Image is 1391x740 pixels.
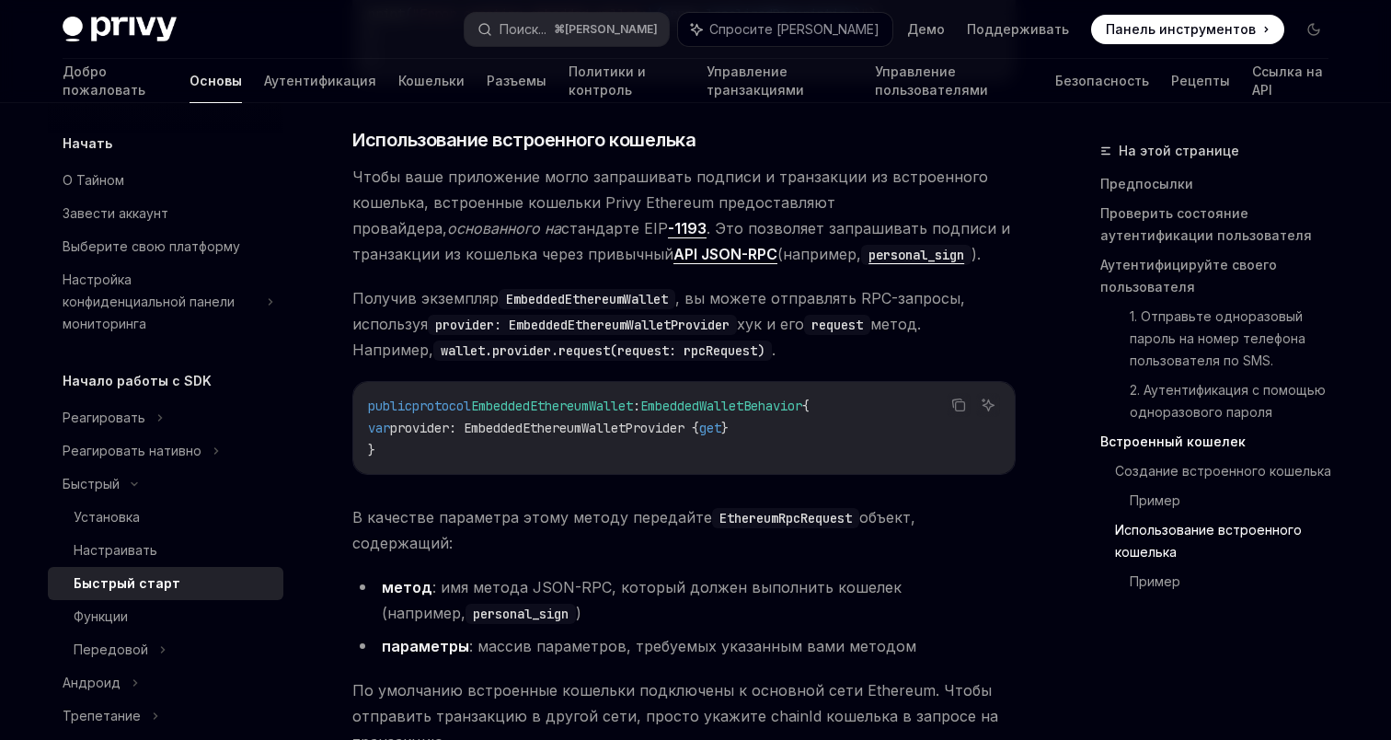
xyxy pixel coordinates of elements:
span: : [633,398,640,414]
button: Спросите [PERSON_NAME] [678,13,892,46]
font: О Тайном [63,172,124,188]
font: 1. Отправьте одноразовый пароль на номер телефона пользователя по SMS. [1130,308,1309,368]
font: параметры [382,637,469,655]
span: var [368,420,390,436]
font: [PERSON_NAME] [565,22,658,36]
a: Завести аккаунт [48,197,283,230]
font: Рецепты [1171,73,1230,88]
font: Получив экземпляр [352,289,499,307]
font: Панель инструментов [1106,21,1256,37]
font: Передовой [74,642,148,657]
font: Начать [63,135,112,151]
button: Спросите ИИ [976,393,1000,417]
font: Управление транзакциями [707,64,804,98]
span: provider: EmbeddedEthereumWalletProvider { [390,420,699,436]
font: 2. Аутентификация с помощью одноразового пароля [1130,382,1329,420]
a: Поддерживать [967,20,1069,39]
font: Пример [1130,573,1180,589]
font: : массив параметров, требуемых указанным вами методом [469,637,916,655]
font: Выберите свою платформу [63,238,240,254]
font: Ссылка на API [1252,64,1323,98]
span: get [699,420,721,436]
font: Проверить состояние аутентификации пользователя [1100,205,1312,243]
code: request [804,315,870,335]
font: ) [576,604,581,622]
font: хук и его [737,315,804,333]
a: Рецепты [1171,59,1230,103]
font: Предпосылки [1100,176,1193,191]
a: Создание встроенного кошелька [1115,457,1343,486]
code: wallet.provider.request(request: rpcRequest) [433,341,772,361]
font: Реагировать нативно [63,443,201,458]
a: Основы [190,59,242,103]
font: В качестве параметра этому методу передайте [352,508,712,526]
span: { [802,398,810,414]
a: 2. Аутентификация с помощью одноразового пароля [1130,376,1343,427]
a: Встроенный кошелек [1100,427,1343,457]
font: Встроенный кошелек [1100,434,1246,449]
font: ). [971,245,981,263]
font: стандарте EIP [561,219,668,237]
a: Быстрый старт [48,567,283,600]
font: Трепетание [63,708,141,723]
font: . [772,341,776,359]
code: personal_sign [466,604,576,624]
font: Аутентифицируйте своего пользователя [1100,257,1277,295]
button: Скопировать содержимое из блока кода [947,393,971,417]
a: API JSON-RPC [673,245,777,264]
a: Панель инструментов [1091,15,1284,44]
a: Политики и контроль [569,59,684,103]
code: EthereumRpcRequest [712,508,859,528]
font: На этой странице [1119,143,1239,158]
font: Андроид [63,675,121,690]
font: Основы [190,73,242,88]
font: Настраивать [74,542,157,558]
font: Кошельки [398,73,465,88]
span: EmbeddedWalletBehavior [640,398,802,414]
a: 1. Отправьте одноразовый пароль на номер телефона пользователя по SMS. [1130,302,1343,376]
font: Управление пользователями [875,64,988,98]
font: : имя метода JSON-RPC, который должен выполнить кошелек (например, [382,578,902,622]
font: Функции [74,608,128,624]
font: Спросите [PERSON_NAME] [709,21,879,37]
a: Аутентифицируйте своего пользователя [1100,250,1343,302]
button: Включить темный режим [1299,15,1328,44]
a: Предпосылки [1100,169,1343,199]
a: Функции [48,600,283,633]
a: Настраивать [48,534,283,567]
span: } [368,442,375,458]
font: основанного на [447,219,561,237]
font: Настройка конфиденциальной панели мониторинга [63,272,235,331]
span: EmbeddedEthereumWallet [471,398,633,414]
font: Быстрый [63,476,120,491]
font: Аутентификация [264,73,376,88]
font: метод [382,578,432,596]
font: Начало работы с SDK [63,373,212,388]
a: О Тайном [48,164,283,197]
a: Установка [48,501,283,534]
a: Разъемы [487,59,546,103]
a: Пример [1130,567,1343,596]
font: Поддерживать [967,21,1069,37]
font: Чтобы ваше приложение могло запрашивать подписи и транзакции из встроенного кошелька, встроенные ... [352,168,988,237]
font: Использование встроенного кошелька [352,129,695,151]
a: Аутентификация [264,59,376,103]
span: protocol [412,398,471,414]
font: Быстрый старт [74,575,180,591]
a: Использование встроенного кошелька [1115,515,1343,567]
font: (например, [777,245,861,263]
font: Политики и контроль [569,64,646,98]
font: ⌘ [554,22,565,36]
font: Демо [907,21,945,37]
font: -1193 [668,219,707,237]
font: Поиск... [500,21,546,37]
img: темный логотип [63,17,177,42]
a: Кошельки [398,59,465,103]
a: Проверить состояние аутентификации пользователя [1100,199,1343,250]
a: Добро пожаловать [63,59,167,103]
font: Создание встроенного кошелька [1115,463,1331,479]
a: -1193 [668,219,707,238]
a: Выберите свою платформу [48,230,283,263]
a: Ссылка на API [1252,59,1328,103]
code: provider: EmbeddedEthereumWalletProvider [428,315,737,335]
